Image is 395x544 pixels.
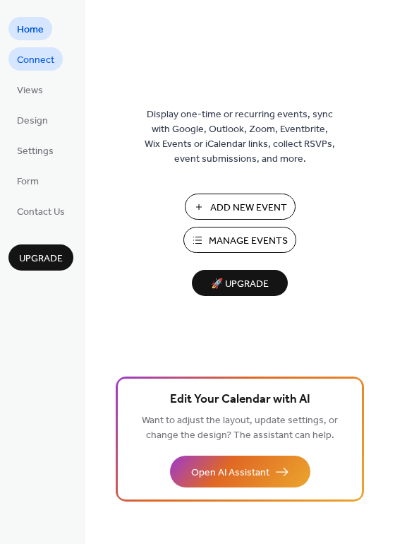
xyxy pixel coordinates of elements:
span: Home [17,23,44,37]
span: 🚀 Upgrade [200,275,279,294]
button: Open AI Assistant [170,456,310,487]
a: Form [8,169,47,192]
span: Connect [17,53,54,68]
span: Views [17,83,43,98]
span: Want to adjust the layout, update settings, or change the design? The assistant can help. [142,411,338,445]
a: Design [8,108,56,131]
a: Settings [8,138,62,162]
span: Display one-time or recurring events, sync with Google, Outlook, Zoom, Eventbrite, Wix Events or ... [145,107,335,167]
button: Manage Events [183,227,296,253]
span: Upgrade [19,252,63,266]
span: Edit Your Calendar with AI [170,390,310,410]
span: Form [17,175,39,189]
span: Design [17,114,48,129]
a: Views [8,78,51,101]
a: Connect [8,47,63,71]
span: Settings [17,144,54,159]
a: Contact Us [8,199,73,223]
span: Manage Events [209,234,288,249]
span: Add New Event [210,201,287,215]
span: Contact Us [17,205,65,220]
button: Add New Event [185,194,296,220]
button: Upgrade [8,244,73,271]
a: Home [8,17,52,40]
span: Open AI Assistant [191,466,269,480]
button: 🚀 Upgrade [192,270,288,296]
